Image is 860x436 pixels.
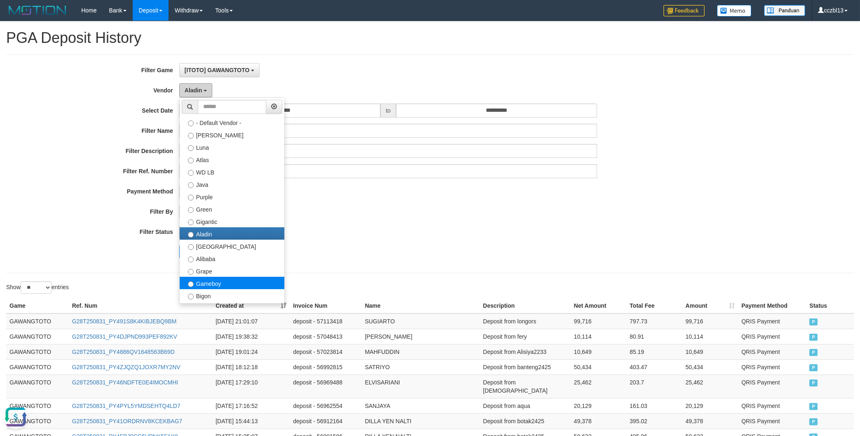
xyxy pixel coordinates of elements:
td: [DATE] 19:38:32 [212,329,290,344]
a: G28T250831_PY4DJPND993PEF892KV [72,333,177,340]
td: 203.7 [626,375,682,398]
input: Atlas [188,158,194,163]
span: PAID [809,418,818,425]
label: Gameboy [180,277,284,289]
label: Java [180,178,284,190]
input: Grape [188,269,194,275]
span: [ITOTO] GAWANGTOTO [185,67,250,73]
a: G28T250831_PY4PYL5YMDSEHTQ4LD7 [72,403,180,409]
th: Game [6,298,69,313]
th: Total Fee [626,298,682,313]
td: 10,649 [682,344,738,359]
td: deposit - 57113418 [290,313,361,329]
label: Allstar [180,302,284,314]
label: [PERSON_NAME] [180,128,284,141]
input: Bigon [188,294,194,299]
td: GAWANGTOTO [6,398,69,413]
td: 797.73 [626,313,682,329]
td: Deposit from [DEMOGRAPHIC_DATA] [480,375,571,398]
td: GAWANGTOTO [6,375,69,398]
input: Gameboy [188,281,194,287]
td: [DATE] 19:01:24 [212,344,290,359]
td: [DATE] 18:12:18 [212,359,290,375]
span: PAID [809,334,818,341]
td: QRIS Payment [738,344,806,359]
span: PAID [809,364,818,371]
td: deposit - 57023814 [290,344,361,359]
td: Deposit from fery [480,329,571,344]
td: DILLA YEN NALTI [361,413,480,429]
td: 20,129 [571,398,626,413]
span: Aladin [185,87,202,94]
td: 99,716 [571,313,626,329]
img: Button%20Memo.svg [717,5,752,16]
input: Green [188,207,194,213]
th: Payment Method [738,298,806,313]
td: Deposit from botak2425 [480,413,571,429]
th: Amount: activate to sort column ascending [682,298,738,313]
span: PAID [809,379,818,387]
td: MAHFUDDIN [361,344,480,359]
label: Green [180,203,284,215]
img: MOTION_logo.png [6,4,69,16]
label: Atlas [180,153,284,165]
td: [DATE] 15:44:13 [212,413,290,429]
th: Name [361,298,480,313]
input: WD LB [188,170,194,176]
td: GAWANGTOTO [6,313,69,329]
img: Feedback.jpg [663,5,705,16]
td: Deposit from Alisiya2233 [480,344,571,359]
td: 161.03 [626,398,682,413]
td: 50,434 [571,359,626,375]
th: Created at: activate to sort column ascending [212,298,290,313]
a: G28T250831_PY491S8K4KIBJEBQ9BM [72,318,177,325]
a: G28T250831_PY4886QV1648563B69D [72,349,175,355]
td: SATRIYO [361,359,480,375]
td: 25,462 [682,375,738,398]
label: Gigantic [180,215,284,227]
td: GAWANGTOTO [6,413,69,429]
h1: PGA Deposit History [6,30,854,46]
td: 403.47 [626,359,682,375]
input: Alibaba [188,257,194,262]
button: Open LiveChat chat widget [3,3,28,28]
label: Aladin [180,227,284,240]
label: Grape [180,264,284,277]
td: GAWANGTOTO [6,329,69,344]
label: [GEOGRAPHIC_DATA] [180,240,284,252]
label: - Default Vendor - [180,116,284,128]
th: Ref. Num [69,298,212,313]
td: GAWANGTOTO [6,359,69,375]
td: 20,129 [682,398,738,413]
span: PAID [809,403,818,410]
td: SUGIARTO [361,313,480,329]
td: QRIS Payment [738,375,806,398]
button: [ITOTO] GAWANGTOTO [179,63,260,77]
label: WD LB [180,165,284,178]
td: [DATE] 17:29:10 [212,375,290,398]
td: GAWANGTOTO [6,344,69,359]
input: - Default Vendor - [188,120,194,126]
button: Aladin [179,83,213,97]
td: SANJAYA [361,398,480,413]
td: Deposit from banteng2425 [480,359,571,375]
td: 50,434 [682,359,738,375]
td: QRIS Payment [738,359,806,375]
td: QRIS Payment [738,398,806,413]
td: ELVISARIANI [361,375,480,398]
td: Deposit from aqua [480,398,571,413]
td: [PERSON_NAME] [361,329,480,344]
td: 10,114 [682,329,738,344]
th: Net Amount [571,298,626,313]
td: 85.19 [626,344,682,359]
td: 25,462 [571,375,626,398]
th: Status [806,298,854,313]
td: deposit - 57048413 [290,329,361,344]
label: Alibaba [180,252,284,264]
td: 49,378 [682,413,738,429]
label: Show entries [6,281,69,294]
td: 10,649 [571,344,626,359]
td: QRIS Payment [738,329,806,344]
label: Bigon [180,289,284,302]
span: PAID [809,318,818,325]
